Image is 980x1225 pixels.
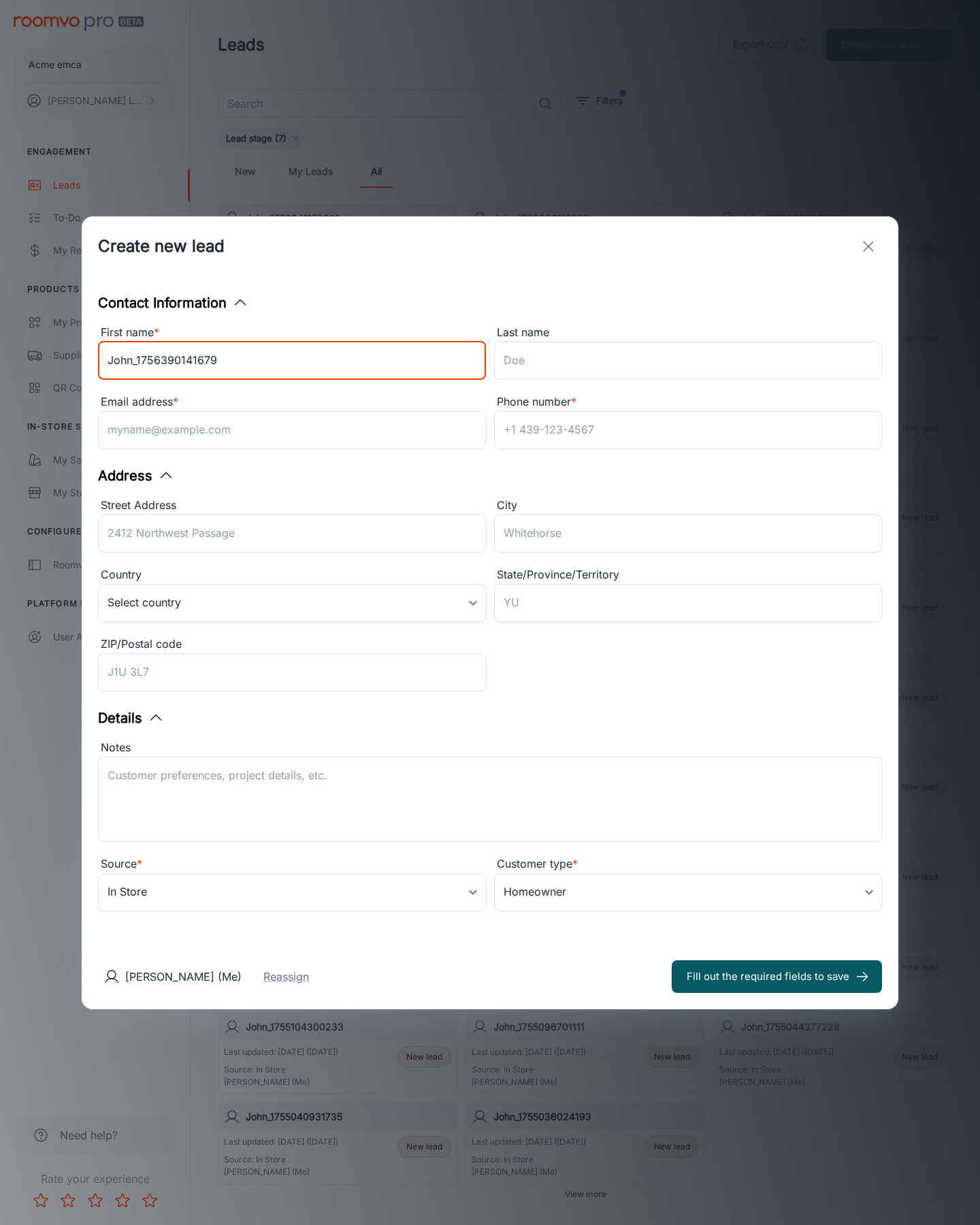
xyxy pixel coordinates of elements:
div: Street Address [98,497,486,514]
div: ZIP/Postal code [98,636,486,653]
button: Contact Information [98,293,248,313]
button: Details [98,708,164,728]
input: J1U 3L7 [98,653,486,691]
p: [PERSON_NAME] (Me) [125,968,242,985]
button: Fill out the required fields to save [672,960,882,993]
div: State/Province/Territory [494,566,882,584]
div: Customer type [494,855,882,873]
input: +1 439-123-4567 [494,411,882,449]
button: Address [98,465,174,486]
div: Homeowner [494,873,882,911]
button: Reassign [263,968,309,985]
div: First name [98,324,486,342]
div: City [494,497,882,514]
div: Last name [494,324,882,342]
div: Country [98,566,486,584]
input: YU [494,584,882,622]
input: Whitehorse [494,514,882,553]
div: Email address [98,393,486,411]
input: John [98,342,486,380]
div: In Store [98,873,486,911]
button: exit [855,233,882,260]
div: Select country [98,584,486,622]
div: Source [98,855,486,873]
div: Phone number [494,393,882,411]
input: myname@example.com [98,411,486,449]
input: 2412 Northwest Passage [98,514,486,553]
h1: Create new lead [98,234,225,259]
input: Doe [494,342,882,380]
div: Notes [98,739,882,757]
